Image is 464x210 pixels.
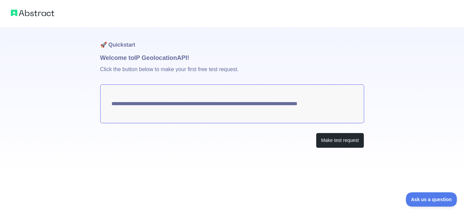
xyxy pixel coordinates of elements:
[11,8,54,18] img: Abstract logo
[406,192,457,207] iframe: Toggle Customer Support
[316,133,364,148] button: Make test request
[100,63,364,84] p: Click the button below to make your first free test request.
[100,27,364,53] h1: 🚀 Quickstart
[100,53,364,63] h1: Welcome to IP Geolocation API!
